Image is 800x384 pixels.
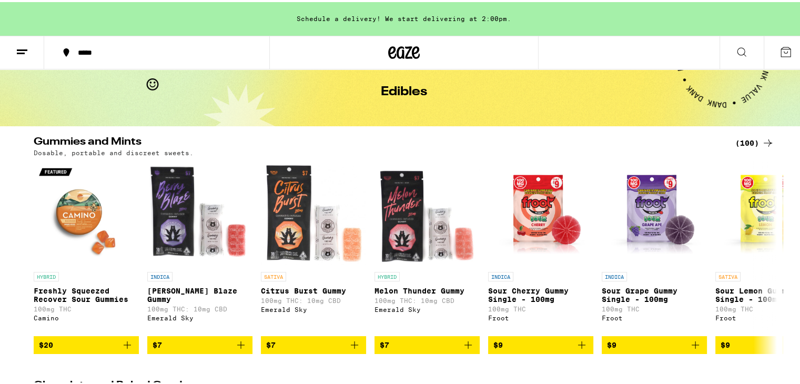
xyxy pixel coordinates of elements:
[34,285,139,301] p: Freshly Squeezed Recover Sour Gummies
[602,159,707,334] a: Open page for Sour Grape Gummy Single - 100mg from Froot
[493,339,503,347] span: $9
[147,312,252,319] div: Emerald Sky
[34,270,59,279] p: HYBRID
[488,159,593,265] img: Froot - Sour Cherry Gummy Single - 100mg
[607,339,616,347] span: $9
[488,285,593,301] p: Sour Cherry Gummy Single - 100mg
[602,312,707,319] div: Froot
[602,304,707,310] p: 100mg THC
[488,270,513,279] p: INDICA
[374,285,480,293] p: Melon Thunder Gummy
[735,135,774,147] a: (100)
[266,339,276,347] span: $7
[147,159,252,334] a: Open page for Berry Blaze Gummy from Emerald Sky
[261,285,366,293] p: Citrus Burst Gummy
[374,270,400,279] p: HYBRID
[153,339,162,347] span: $7
[39,339,53,347] span: $20
[602,270,627,279] p: INDICA
[381,84,427,96] h1: Edibles
[721,339,730,347] span: $9
[602,159,707,265] img: Froot - Sour Grape Gummy Single - 100mg
[602,285,707,301] p: Sour Grape Gummy Single - 100mg
[147,159,252,265] img: Emerald Sky - Berry Blaze Gummy
[602,334,707,352] button: Add to bag
[34,147,194,154] p: Dosable, portable and discreet sweets.
[715,270,741,279] p: SATIVA
[34,304,139,310] p: 100mg THC
[374,295,480,302] p: 100mg THC: 10mg CBD
[147,285,252,301] p: [PERSON_NAME] Blaze Gummy
[261,295,366,302] p: 100mg THC: 10mg CBD
[34,159,139,265] img: Camino - Freshly Squeezed Recover Sour Gummies
[147,270,173,279] p: INDICA
[374,304,480,311] div: Emerald Sky
[374,334,480,352] button: Add to bag
[34,334,139,352] button: Add to bag
[261,159,366,265] img: Emerald Sky - Citrus Burst Gummy
[488,312,593,319] div: Froot
[261,304,366,311] div: Emerald Sky
[34,312,139,319] div: Camino
[34,135,723,147] h2: Gummies and Mints
[261,334,366,352] button: Add to bag
[374,159,480,265] img: Emerald Sky - Melon Thunder Gummy
[380,339,389,347] span: $7
[261,159,366,334] a: Open page for Citrus Burst Gummy from Emerald Sky
[147,334,252,352] button: Add to bag
[488,334,593,352] button: Add to bag
[374,159,480,334] a: Open page for Melon Thunder Gummy from Emerald Sky
[34,159,139,334] a: Open page for Freshly Squeezed Recover Sour Gummies from Camino
[488,304,593,310] p: 100mg THC
[261,270,286,279] p: SATIVA
[488,159,593,334] a: Open page for Sour Cherry Gummy Single - 100mg from Froot
[147,304,252,310] p: 100mg THC: 10mg CBD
